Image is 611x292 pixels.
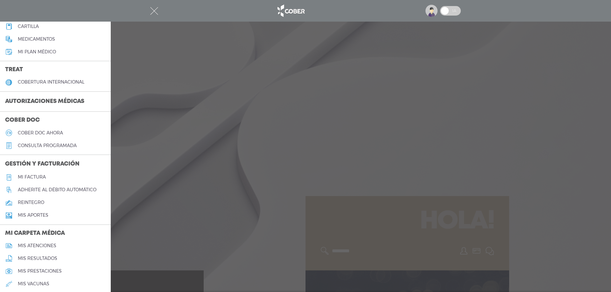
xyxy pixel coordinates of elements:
h5: Mi factura [18,174,46,180]
h5: Mi plan médico [18,49,56,55]
h5: mis prestaciones [18,268,62,274]
h5: reintegro [18,200,44,205]
img: logo_cober_home-white.png [274,3,307,18]
h5: consulta programada [18,143,77,148]
h5: Cober doc ahora [18,130,63,136]
h5: mis atenciones [18,243,56,248]
h5: cobertura internacional [18,79,84,85]
h5: Mis aportes [18,213,48,218]
h5: mis vacunas [18,281,49,287]
h5: cartilla [18,24,39,29]
h5: medicamentos [18,37,55,42]
h5: Adherite al débito automático [18,187,96,193]
h5: mis resultados [18,256,57,261]
img: profile-placeholder.svg [425,5,438,17]
img: Cober_menu-close-white.svg [150,7,158,15]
